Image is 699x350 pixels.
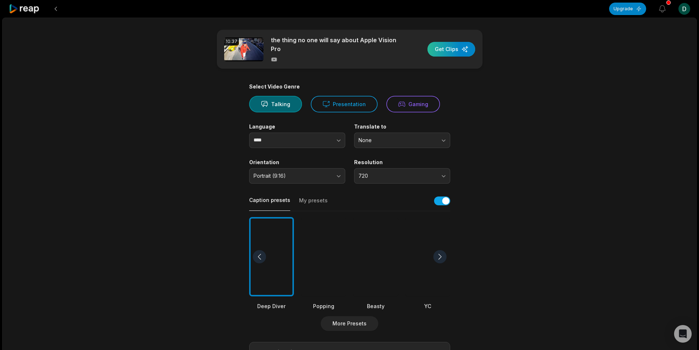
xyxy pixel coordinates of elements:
label: Language [249,123,345,130]
button: Talking [249,96,302,112]
div: Deep Diver [249,302,294,310]
button: More Presets [321,316,378,331]
button: My presets [299,197,328,211]
label: Translate to [354,123,450,130]
div: YC [405,302,450,310]
label: Resolution [354,159,450,166]
button: None [354,133,450,148]
span: None [358,137,436,144]
button: Caption presets [249,196,290,211]
button: Presentation [311,96,378,112]
button: Get Clips [427,42,475,57]
div: 10:37 [224,37,239,46]
div: Open Intercom Messenger [674,325,692,343]
label: Orientation [249,159,345,166]
span: Portrait (9:16) [254,173,331,179]
span: 720 [358,173,436,179]
button: Portrait (9:16) [249,168,345,184]
p: the thing no one will say about Apple Vision Pro [271,36,397,53]
button: Gaming [386,96,440,112]
div: Popping [301,302,346,310]
button: Upgrade [609,3,646,15]
button: 720 [354,168,450,184]
div: Select Video Genre [249,83,450,90]
div: Beasty [353,302,398,310]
